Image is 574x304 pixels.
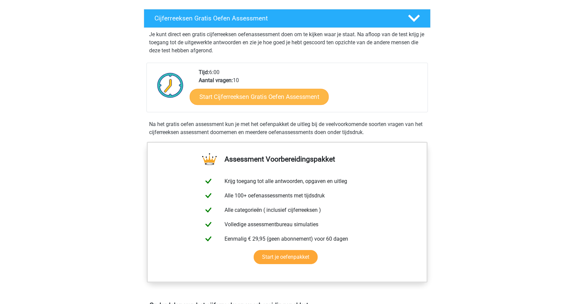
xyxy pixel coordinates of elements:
a: Start Cijferreeksen Gratis Oefen Assessment [190,88,329,105]
h4: Cijferreeksen Gratis Oefen Assessment [154,14,397,22]
b: Aantal vragen: [199,77,233,83]
div: 6:00 10 [194,68,427,112]
a: Start je oefenpakket [254,250,318,264]
a: Cijferreeksen Gratis Oefen Assessment [141,9,433,28]
div: Na het gratis oefen assessment kun je met het oefenpakket de uitleg bij de veelvoorkomende soorte... [146,120,428,136]
img: Klok [153,68,187,102]
p: Je kunt direct een gratis cijferreeksen oefenassessment doen om te kijken waar je staat. Na afloo... [149,31,425,55]
b: Tijd: [199,69,209,75]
